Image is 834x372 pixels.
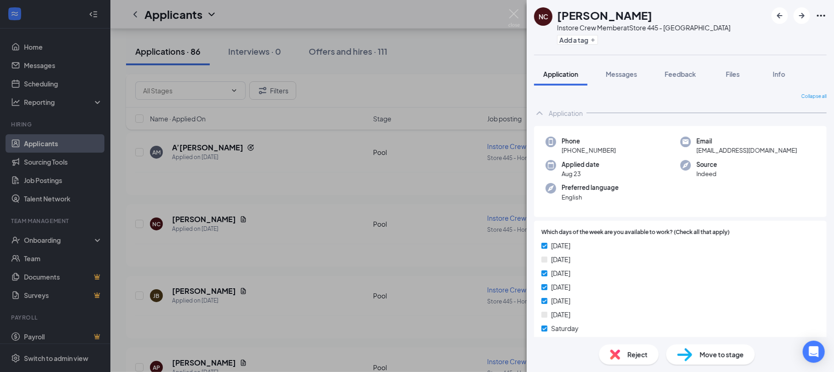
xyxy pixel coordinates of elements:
[773,70,785,78] span: Info
[551,254,570,264] span: [DATE]
[551,282,570,292] span: [DATE]
[562,193,619,202] span: English
[627,349,648,360] span: Reject
[562,146,616,155] span: [PHONE_NUMBER]
[539,12,548,21] div: NC
[606,70,637,78] span: Messages
[551,268,570,278] span: [DATE]
[541,228,730,237] span: Which days of the week are you available to work? (Check all that apply)
[562,137,616,146] span: Phone
[696,146,797,155] span: [EMAIL_ADDRESS][DOMAIN_NAME]
[696,169,717,178] span: Indeed
[803,341,825,363] div: Open Intercom Messenger
[801,93,827,100] span: Collapse all
[696,137,797,146] span: Email
[590,37,596,43] svg: Plus
[562,169,599,178] span: Aug 23
[562,183,619,192] span: Preferred language
[551,296,570,306] span: [DATE]
[696,160,717,169] span: Source
[534,108,545,119] svg: ChevronUp
[549,109,583,118] div: Application
[557,7,652,23] h1: [PERSON_NAME]
[551,240,570,251] span: [DATE]
[551,309,570,320] span: [DATE]
[557,23,730,32] div: Instore Crew Member at Store 445 - [GEOGRAPHIC_DATA]
[543,70,578,78] span: Application
[551,323,579,333] span: Saturday
[562,160,599,169] span: Applied date
[726,70,740,78] span: Files
[665,70,696,78] span: Feedback
[700,349,744,360] span: Move to stage
[557,35,598,45] button: PlusAdd a tag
